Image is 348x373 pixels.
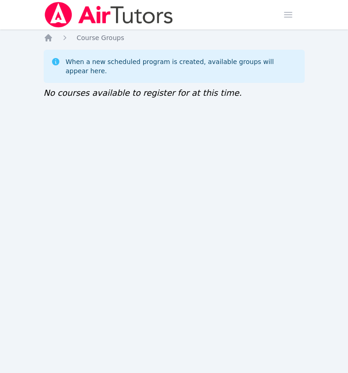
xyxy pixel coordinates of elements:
img: Air Tutors [44,2,174,28]
span: No courses available to register for at this time. [44,88,242,98]
a: Course Groups [77,33,124,42]
div: When a new scheduled program is created, available groups will appear here. [66,57,297,76]
nav: Breadcrumb [44,33,305,42]
span: Course Groups [77,34,124,41]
